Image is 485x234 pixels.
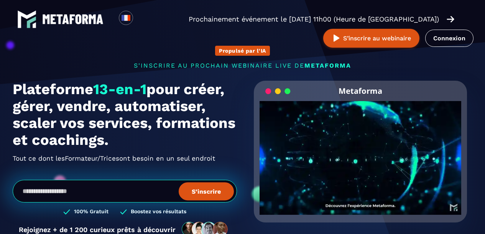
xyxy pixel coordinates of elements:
input: Search for option [140,15,145,24]
img: logo [42,14,104,24]
img: play [332,33,341,43]
video: Your browser does not support the video tag. [260,101,462,202]
p: s'inscrire au prochain webinaire live de [13,62,473,69]
img: logo [17,10,36,29]
h2: Tout ce dont les ont besoin en un seul endroit [13,152,237,164]
button: S’inscrire au webinaire [323,29,419,48]
a: Connexion [425,30,473,47]
img: checked [63,208,70,216]
span: METAFORMA [304,62,351,69]
span: Formateur/Trices [65,152,119,164]
img: checked [120,208,127,216]
p: Prochainement événement le [DATE] 11h00 (Heure de [GEOGRAPHIC_DATA]) [189,14,439,25]
h3: Boostez vos résultats [131,208,186,216]
h1: Plateforme pour créer, gérer, vendre, automatiser, scaler vos services, formations et coachings. [13,81,237,148]
img: fr [121,13,131,23]
span: 13-en-1 [93,81,146,98]
h3: 100% Gratuit [74,208,109,216]
div: Search for option [133,11,152,28]
h2: Metaforma [339,81,382,101]
p: Rejoignez + de 1 200 curieux prêts à découvrir [19,226,176,234]
img: loading [265,88,291,95]
img: arrow-right [447,15,454,23]
button: S’inscrire [179,182,234,200]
